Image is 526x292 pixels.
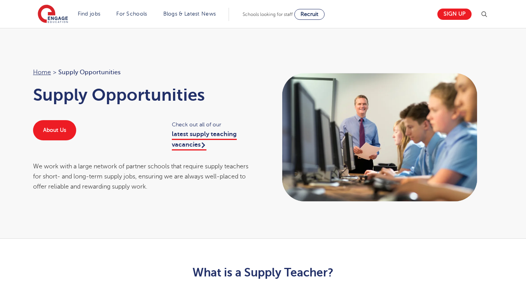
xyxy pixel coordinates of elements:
[33,85,255,105] h1: Supply Opportunities
[116,11,147,17] a: For Schools
[78,11,101,17] a: Find jobs
[72,266,454,279] h2: What is a Supply Teacher?
[437,9,472,20] a: Sign up
[33,161,255,192] div: We work with a large network of partner schools that require supply teachers for short- and long-...
[53,69,56,76] span: >
[172,120,255,129] span: Check out all of our
[163,11,216,17] a: Blogs & Latest News
[243,12,293,17] span: Schools looking for staff
[58,67,121,77] span: Supply Opportunities
[38,5,68,24] img: Engage Education
[172,131,237,150] a: latest supply teaching vacancies
[294,9,325,20] a: Recruit
[33,120,76,140] a: About Us
[301,11,318,17] span: Recruit
[33,67,255,77] nav: breadcrumb
[33,69,51,76] a: Home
